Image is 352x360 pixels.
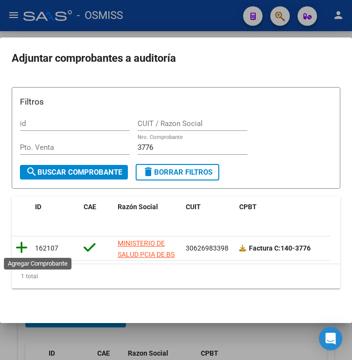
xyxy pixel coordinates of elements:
datatable-header-cell: Razón Social [114,197,182,229]
span: 162107 [35,244,58,252]
button: Borrar Filtros [136,164,219,180]
span: 30626983398 [186,244,229,252]
datatable-header-cell: ID [31,197,80,229]
span: CUIT [186,203,201,211]
datatable-header-cell: CPBT [235,197,333,229]
datatable-header-cell: CAE [80,197,114,229]
button: Buscar Comprobante [20,165,128,180]
mat-icon: search [26,166,37,178]
datatable-header-cell: CUIT [182,197,235,229]
h3: Filtros [20,95,332,108]
span: Razón Social [118,203,158,211]
span: CAE [84,203,96,211]
span: MINISTERIO DE SALUD PCIA DE BS AS [118,239,175,270]
div: Open Intercom Messenger [319,327,342,350]
span: Borrar Filtros [142,168,212,177]
h2: Adjuntar comprobantes a auditoría [12,49,340,68]
mat-icon: delete [142,166,154,178]
div: 1 total [12,264,340,288]
span: CPBT [239,203,257,211]
span: ID [35,203,41,211]
strong: 140-3776 [249,244,311,252]
span: Buscar Comprobante [26,168,122,177]
span: Factura C: [249,244,281,252]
